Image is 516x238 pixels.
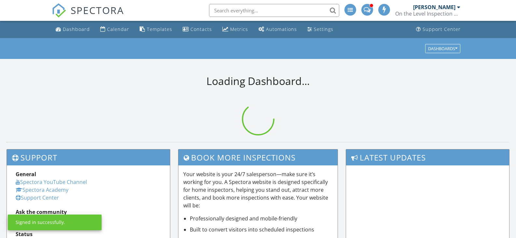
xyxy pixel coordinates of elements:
a: Support Center [16,194,59,201]
a: Dashboard [53,23,92,35]
div: Calendar [107,26,129,32]
a: Metrics [220,23,251,35]
h3: Support [7,149,170,165]
div: Dashboards [428,46,457,51]
div: Ask the community [16,208,161,216]
a: Support Center [413,23,463,35]
div: Support Center [423,26,461,32]
h3: Latest Updates [346,149,509,165]
div: Dashboard [63,26,90,32]
div: Automations [266,26,297,32]
div: Metrics [230,26,248,32]
div: On the Level Inspection Service, LLC [395,10,460,17]
a: Templates [137,23,175,35]
div: Settings [314,26,333,32]
a: Spectora YouTube Channel [16,178,87,186]
div: Templates [147,26,172,32]
li: Built to convert visitors into scheduled inspections [190,226,333,233]
a: Settings [305,23,336,35]
a: Calendar [98,23,132,35]
a: Automations (Advanced) [256,23,300,35]
p: Your website is your 24/7 salesperson—make sure it’s working for you. A Spectora website is desig... [183,170,333,209]
div: Contacts [190,26,212,32]
div: Status [16,230,161,238]
li: Professionally designed and mobile-friendly [190,215,333,222]
a: SPECTORA [52,9,124,22]
strong: General [16,171,36,178]
button: Dashboards [425,44,460,53]
div: Signed in successfully. [16,219,65,226]
input: Search everything... [209,4,339,17]
img: The Best Home Inspection Software - Spectora [52,3,66,18]
span: SPECTORA [71,3,124,17]
a: Spectora Academy [16,186,68,193]
div: [PERSON_NAME] [413,4,455,10]
a: Contacts [180,23,215,35]
h3: Book More Inspections [178,149,338,165]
